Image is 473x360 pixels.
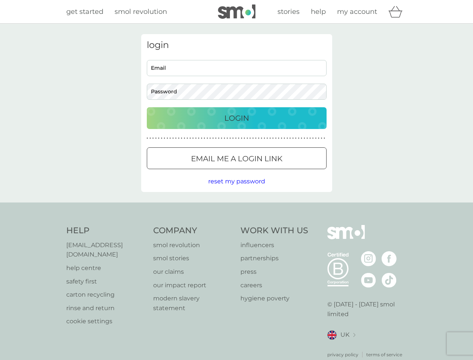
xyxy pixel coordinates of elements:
[309,136,311,140] p: ●
[212,136,214,140] p: ●
[240,280,308,290] p: careers
[172,136,174,140] p: ●
[208,178,265,185] span: reset my password
[278,6,300,17] a: stories
[382,251,397,266] img: visit the smol Facebook page
[244,136,245,140] p: ●
[315,136,316,140] p: ●
[115,7,167,16] span: smol revolution
[353,333,355,337] img: select a new location
[327,300,407,319] p: © [DATE] - [DATE] smol limited
[366,351,402,358] a: terms of service
[170,136,171,140] p: ●
[161,136,163,140] p: ●
[147,107,327,129] button: Login
[66,225,146,237] h4: Help
[207,136,208,140] p: ●
[227,136,228,140] p: ●
[66,263,146,273] a: help centre
[215,136,217,140] p: ●
[311,6,326,17] a: help
[298,136,300,140] p: ●
[178,136,179,140] p: ●
[304,136,305,140] p: ●
[240,240,308,250] a: influencers
[340,330,349,340] span: UK
[337,6,377,17] a: my account
[195,136,197,140] p: ●
[184,136,185,140] p: ●
[191,153,282,165] p: Email me a login link
[153,294,233,313] a: modern slavery statement
[235,136,237,140] p: ●
[158,136,160,140] p: ●
[66,240,146,259] a: [EMAIL_ADDRESS][DOMAIN_NAME]
[153,253,233,263] a: smol stories
[272,136,274,140] p: ●
[218,4,255,19] img: smol
[361,251,376,266] img: visit the smol Instagram page
[238,136,240,140] p: ●
[230,136,231,140] p: ●
[66,6,103,17] a: get started
[292,136,294,140] p: ●
[311,7,326,16] span: help
[307,136,308,140] p: ●
[249,136,251,140] p: ●
[187,136,188,140] p: ●
[153,225,233,237] h4: Company
[192,136,194,140] p: ●
[153,267,233,277] a: our claims
[147,40,327,51] h3: login
[175,136,177,140] p: ●
[167,136,168,140] p: ●
[327,351,358,358] a: privacy policy
[255,136,257,140] p: ●
[164,136,165,140] p: ●
[267,136,268,140] p: ●
[181,136,182,140] p: ●
[147,136,148,140] p: ●
[240,267,308,277] a: press
[224,112,249,124] p: Login
[208,177,265,186] button: reset my password
[286,136,288,140] p: ●
[240,294,308,303] p: hygiene poverty
[240,225,308,237] h4: Work With Us
[301,136,302,140] p: ●
[115,6,167,17] a: smol revolution
[221,136,222,140] p: ●
[318,136,319,140] p: ●
[295,136,297,140] p: ●
[147,147,327,169] button: Email me a login link
[149,136,151,140] p: ●
[240,253,308,263] a: partnerships
[275,136,277,140] p: ●
[155,136,157,140] p: ●
[153,280,233,290] a: our impact report
[209,136,211,140] p: ●
[201,136,202,140] p: ●
[312,136,314,140] p: ●
[66,7,103,16] span: get started
[198,136,200,140] p: ●
[241,136,242,140] p: ●
[252,136,254,140] p: ●
[66,290,146,300] a: carton recycling
[269,136,271,140] p: ●
[66,277,146,286] a: safety first
[153,240,233,250] p: smol revolution
[152,136,154,140] p: ●
[246,136,248,140] p: ●
[281,136,282,140] p: ●
[337,7,377,16] span: my account
[204,136,205,140] p: ●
